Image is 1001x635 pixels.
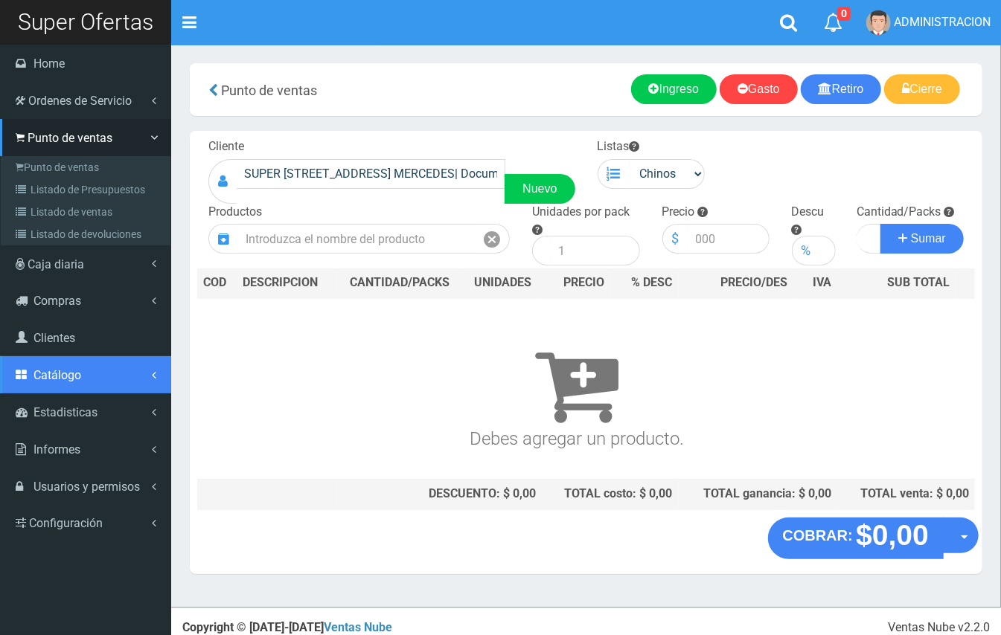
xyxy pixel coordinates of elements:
strong: Copyright © [DATE]-[DATE] [182,620,392,634]
a: Retiro [801,74,882,104]
input: 1 [551,236,639,265]
input: Introduzca el nombre del producto [238,224,475,254]
span: IVA [813,275,832,289]
span: PRECIO [563,274,604,291]
label: Cantidad/Packs [857,204,941,221]
input: Cantidad [857,224,882,254]
th: CANTIDAD/PACKS [336,268,464,298]
span: 0 [837,7,851,21]
span: Home [33,57,65,71]
h3: Debes agregar un producto. [203,320,950,448]
a: Ventas Nube [324,620,392,634]
input: 000 [688,224,770,254]
label: Precio [662,204,695,221]
span: Caja diaria [28,257,84,271]
strong: $0,00 [856,519,929,551]
span: Estadisticas [33,405,97,419]
a: Punto de ventas [4,156,170,178]
span: Ordenes de Servicio [28,94,132,108]
label: Unidades por pack [532,204,630,221]
div: $ [662,224,688,254]
img: User Image [866,10,891,35]
a: Listado de devoluciones [4,223,170,245]
div: TOTAL ganancia: $ 0,00 [685,486,832,503]
div: DESCUENTO: $ 0,00 [342,486,537,503]
button: COBRAR: $0,00 [768,518,944,559]
th: COD [197,268,237,298]
span: Configuración [29,516,103,530]
th: DES [237,268,336,298]
span: ADMINISTRACION [894,15,991,29]
label: Descu [792,204,825,221]
div: TOTAL venta: $ 0,00 [844,486,969,503]
span: Punto de ventas [28,131,112,145]
button: Sumar [880,224,964,254]
strong: COBRAR: [783,527,853,544]
a: Cierre [884,74,960,104]
a: Gasto [720,74,798,104]
th: UNIDADES [463,268,542,298]
span: Punto de ventas [221,83,317,98]
span: Sumar [911,232,946,245]
span: PRECIO/DES [720,275,787,289]
span: Compras [33,294,81,308]
input: Consumidor Final [237,159,505,189]
div: TOTAL costo: $ 0,00 [548,486,672,503]
label: Listas [598,138,640,155]
a: Nuevo [505,174,575,204]
span: SUB TOTAL [887,274,950,291]
span: Usuarios y permisos [33,480,140,494]
a: Listado de ventas [4,201,170,223]
label: Cliente [208,138,244,155]
span: Clientes [33,331,75,345]
span: Informes [33,442,80,457]
label: Productos [208,204,262,221]
div: % [792,236,820,265]
span: Super Ofertas [18,9,153,35]
span: % DESC [632,275,673,289]
a: Listado de Presupuestos [4,178,170,201]
a: Ingreso [631,74,717,104]
span: Catálogo [33,368,81,382]
input: 000 [820,236,836,265]
span: CRIPCION [265,275,319,289]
